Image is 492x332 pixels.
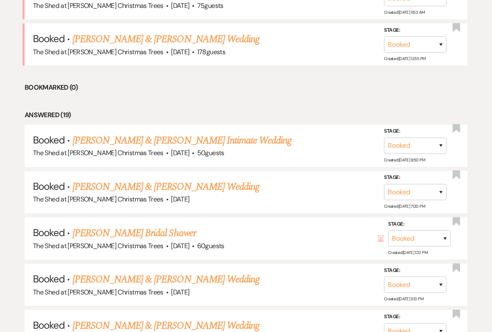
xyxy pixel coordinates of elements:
span: 75 guests [197,1,223,10]
span: Created: [DATE] 7:00 PM [384,204,425,209]
label: Stage: [384,266,447,275]
span: The Shed at [PERSON_NAME] Christmas Trees [33,1,163,10]
span: Created: [DATE] 9:50 PM [384,157,425,163]
span: Created: [DATE] 5:13 PM [384,296,423,302]
span: Created: [DATE] 11:53 AM [384,10,424,15]
label: Stage: [384,127,447,136]
span: Booked [33,180,65,193]
span: Created: [DATE] 12:55 PM [384,56,425,61]
a: [PERSON_NAME] & [PERSON_NAME] Wedding [73,179,259,194]
span: The Shed at [PERSON_NAME] Christmas Trees [33,48,163,56]
span: The Shed at [PERSON_NAME] Christmas Trees [33,195,163,204]
span: Booked [33,272,65,285]
span: Booked [33,226,65,239]
span: The Shed at [PERSON_NAME] Christmas Trees [33,148,163,157]
a: [PERSON_NAME] Bridal Shower [73,226,196,241]
span: [DATE] [171,288,189,297]
span: The Shed at [PERSON_NAME] Christmas Trees [33,288,163,297]
span: [DATE] [171,148,189,157]
span: [DATE] [171,48,189,56]
a: [PERSON_NAME] & [PERSON_NAME] Wedding [73,272,259,287]
label: Stage: [384,312,447,322]
a: [PERSON_NAME] & [PERSON_NAME] Wedding [73,32,259,47]
span: The Shed at [PERSON_NAME] Christmas Trees [33,241,163,250]
label: Stage: [388,220,451,229]
span: [DATE] [171,195,189,204]
span: 178 guests [197,48,225,56]
span: Booked [33,319,65,332]
li: Answered (19) [25,110,467,121]
label: Stage: [384,26,447,35]
span: [DATE] [171,241,189,250]
li: Bookmarked (0) [25,82,467,93]
span: Booked [33,133,65,146]
span: 50 guests [197,148,224,157]
span: Booked [33,32,65,45]
span: Created: [DATE] 1:32 PM [388,250,427,255]
span: [DATE] [171,1,189,10]
a: [PERSON_NAME] & [PERSON_NAME] Intimate Wedding [73,133,292,148]
span: 60 guests [197,241,224,250]
label: Stage: [384,173,447,182]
